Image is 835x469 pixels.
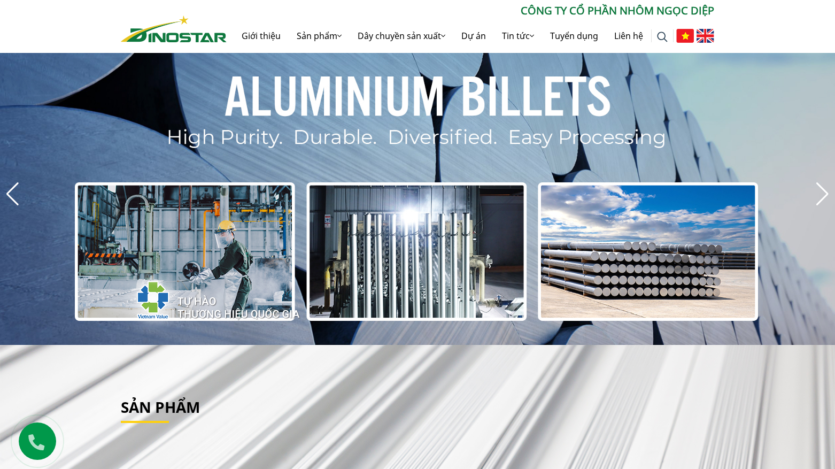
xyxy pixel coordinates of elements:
[542,19,606,53] a: Tuyển dụng
[453,19,494,53] a: Dự án
[697,29,714,43] img: English
[350,19,453,53] a: Dây chuyền sản xuất
[676,29,694,43] img: Tiếng Việt
[494,19,542,53] a: Tin tức
[227,3,714,19] p: CÔNG TY CỔ PHẦN NHÔM NGỌC DIỆP
[121,16,227,42] img: Nhôm Dinostar
[105,262,301,334] img: thqg
[121,13,227,42] a: Nhôm Dinostar
[657,32,668,42] img: search
[289,19,350,53] a: Sản phẩm
[606,19,651,53] a: Liên hệ
[234,19,289,53] a: Giới thiệu
[121,397,200,417] a: Sản phẩm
